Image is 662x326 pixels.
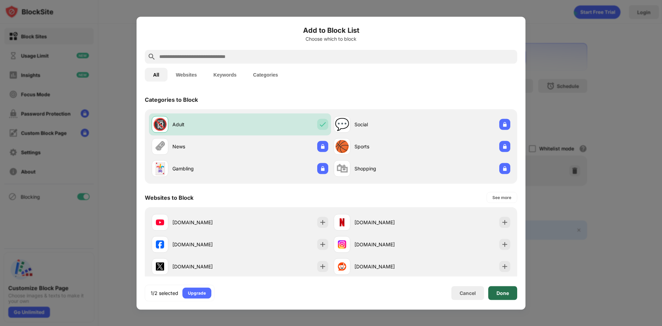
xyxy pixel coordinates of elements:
img: favicons [338,218,346,226]
div: [DOMAIN_NAME] [354,241,422,248]
div: Upgrade [188,289,206,296]
div: 💬 [335,117,349,131]
div: [DOMAIN_NAME] [172,241,240,248]
img: favicons [156,218,164,226]
div: 🗞 [154,139,166,154]
div: [DOMAIN_NAME] [172,219,240,226]
div: Categories to Block [145,96,198,103]
div: [DOMAIN_NAME] [172,263,240,270]
div: 🛍 [336,161,348,176]
div: 1/2 selected [151,289,178,296]
button: Keywords [205,68,245,81]
div: Social [354,121,422,128]
div: Cancel [460,290,476,296]
img: favicons [338,262,346,270]
div: Gambling [172,165,240,172]
div: Done [496,290,509,296]
div: 🃏 [153,161,167,176]
div: Sports [354,143,422,150]
div: Adult [172,121,240,128]
img: favicons [338,240,346,248]
div: Shopping [354,165,422,172]
button: All [145,68,168,81]
div: [DOMAIN_NAME] [354,219,422,226]
div: 🔞 [153,117,167,131]
img: favicons [156,262,164,270]
img: search.svg [148,52,156,61]
div: Websites to Block [145,194,193,201]
h6: Add to Block List [145,25,517,35]
div: [DOMAIN_NAME] [354,263,422,270]
div: News [172,143,240,150]
button: Websites [168,68,205,81]
div: Choose which to block [145,36,517,41]
div: 🏀 [335,139,349,154]
div: See more [492,194,511,201]
img: favicons [156,240,164,248]
button: Categories [245,68,286,81]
